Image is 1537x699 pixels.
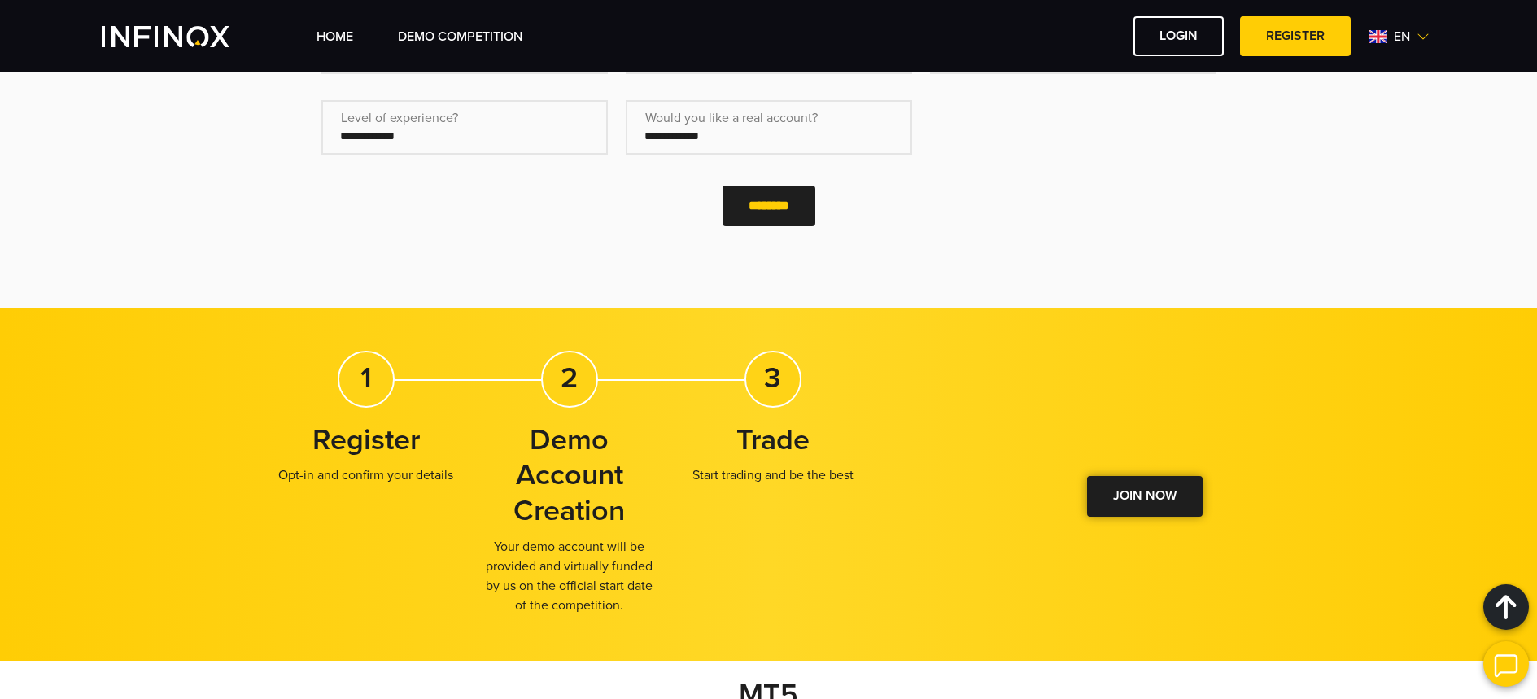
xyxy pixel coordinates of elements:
[102,26,268,47] a: INFINOX Vite
[1387,27,1417,46] span: en
[476,537,663,615] p: Your demo account will be provided and virtually funded by us on the official start date of the c...
[1240,16,1351,56] a: REGISTER
[398,27,522,46] a: Demo Competition
[679,465,867,485] p: Start trading and be the best
[1087,476,1203,516] a: JOIN NOW
[317,27,353,46] a: Home
[513,422,625,529] strong: Demo Account Creation
[360,360,372,395] strong: 1
[1133,16,1224,56] a: LOGIN
[312,422,420,457] strong: Register
[561,360,578,395] strong: 2
[1483,641,1529,687] img: open convrs live chat
[736,422,810,457] strong: Trade
[273,465,460,485] p: Opt-in and confirm your details
[764,360,781,395] strong: 3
